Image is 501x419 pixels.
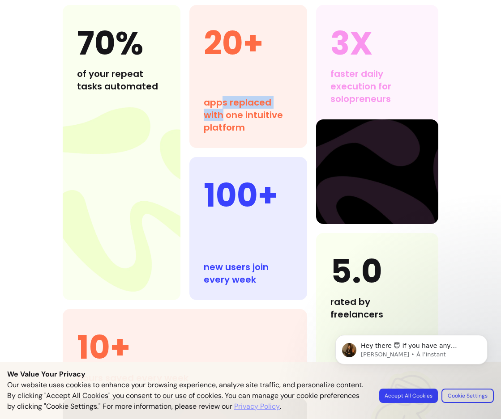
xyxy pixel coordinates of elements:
iframe: Intercom notifications message [322,316,501,415]
h4: 10+ [77,323,293,372]
p: Our website uses cookies to enhance your browsing experience, analyze site traffic, and personali... [7,380,368,412]
h4: 5.0 [330,247,424,296]
a: Privacy Policy [234,401,280,412]
h4: 70% [77,19,166,68]
div: new users join every week [204,261,293,286]
h4: 100+ [204,171,293,220]
div: faster daily execution for solopreneurs [330,68,424,105]
h4: 3X [330,19,424,68]
p: We Value Your Privacy [7,369,494,380]
div: apps replaced with one intuitive platform [204,96,293,134]
div: of your repeat tasks automated [77,68,166,93]
div: rated by freelancers [330,296,424,321]
h4: 20+ [204,19,293,68]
